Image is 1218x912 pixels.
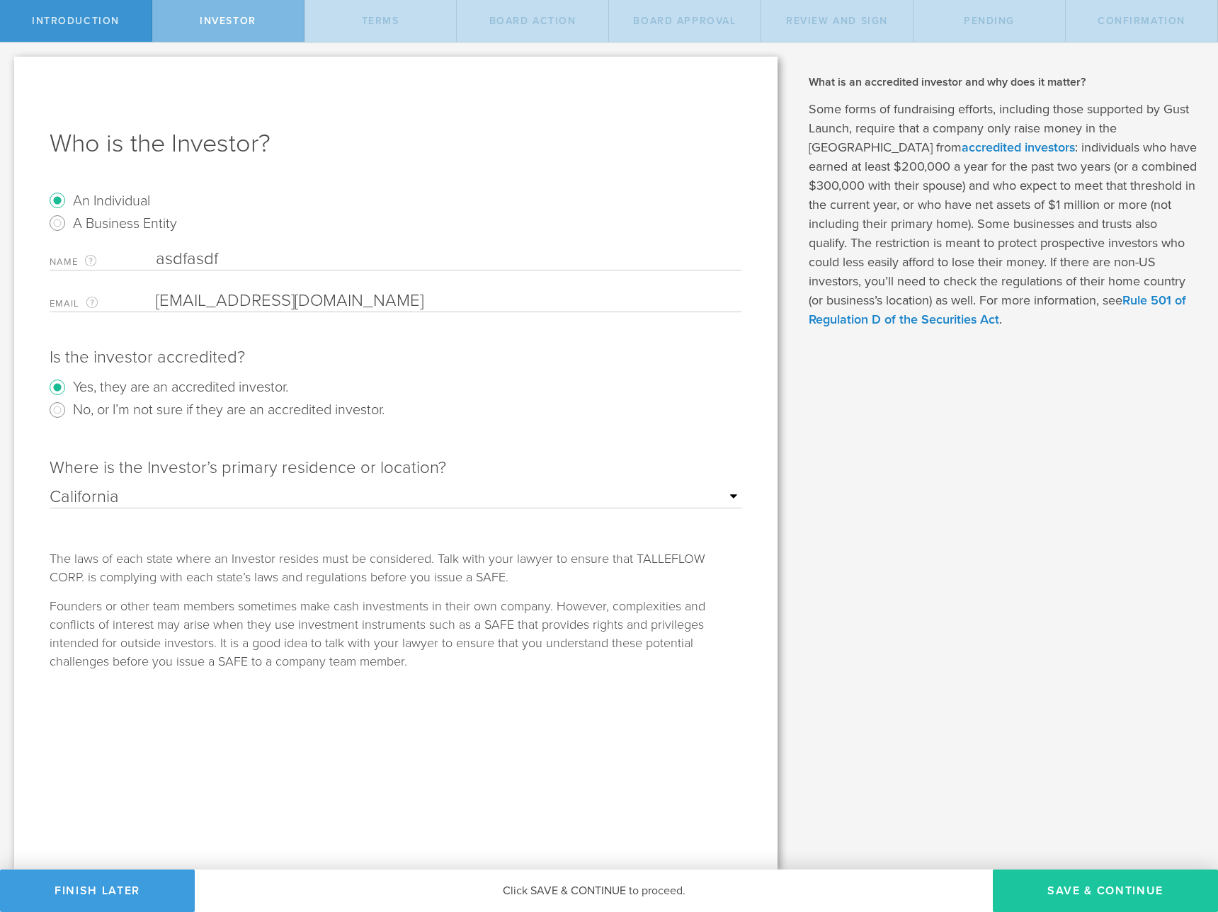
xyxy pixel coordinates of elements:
[962,139,1075,155] a: accredited investors
[964,15,1015,27] span: Pending
[156,290,735,312] input: Required
[786,15,888,27] span: Review and Sign
[50,295,156,312] label: Email
[362,15,399,27] span: terms
[489,15,576,27] span: Board Action
[809,100,1197,329] p: Some forms of fundraising efforts, including those supported by Gust Launch, require that a compa...
[73,190,150,210] label: An Individual
[50,597,742,671] div: Founders or other team members sometimes make cash investments in their own company. However, com...
[156,249,742,270] input: Required
[73,212,177,233] label: A Business Entity
[993,870,1218,912] button: Save & Continue
[633,15,736,27] span: Board Approval
[809,292,1186,327] a: Rule 501 of Regulation D of the Securities Act
[200,15,256,27] span: Investor
[1098,15,1185,27] span: Confirmation
[32,15,120,27] span: Introduction
[50,346,742,369] div: Is the investor accredited?
[73,399,385,419] label: No, or I’m not sure if they are an accredited investor.
[73,376,288,397] label: Yes, they are an accredited investor.
[50,457,742,479] div: Where is the Investor’s primary residence or location?
[50,253,156,270] label: Name
[50,127,742,161] h1: Who is the Investor?
[195,870,993,912] div: Click SAVE & CONTINUE to proceed.
[809,74,1197,90] h2: What is an accredited investor and why does it matter?
[50,399,742,421] radio: No, or I’m not sure if they are an accredited investor.
[50,549,742,586] div: The laws of each state where an Investor resides must be considered. Talk with your lawyer to ens...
